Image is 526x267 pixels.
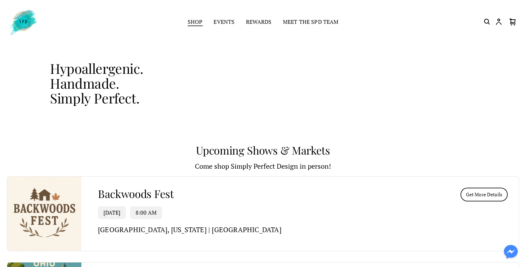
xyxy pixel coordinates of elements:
[460,188,508,201] button: Get More Details
[214,18,235,27] a: Events
[7,144,519,156] h3: Upcoming Shows & Markets
[98,206,126,219] div: [DATE]
[95,162,431,171] p: Come shop Simply Perfect Design in person!
[188,18,203,27] a: Shop
[483,18,491,27] button: Search
[7,8,38,36] img: Simply Perfect Design logo
[466,192,502,199] span: Get More Details
[98,188,449,199] h3: Backwoods Fest
[98,226,449,234] p: [GEOGRAPHIC_DATA], [US_STATE] | [GEOGRAPHIC_DATA]
[7,177,81,251] img: Backwoods Fest
[130,206,162,219] div: 8:00 AM
[246,18,272,27] a: Rewards
[283,18,339,27] a: Meet the SPD Team
[7,8,107,36] a: Simply Perfect Design logo
[495,18,503,27] button: Customer account
[507,18,519,27] button: Cart icon
[50,61,260,106] h1: Hypoallergenic. Handmade. Simply Perfect.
